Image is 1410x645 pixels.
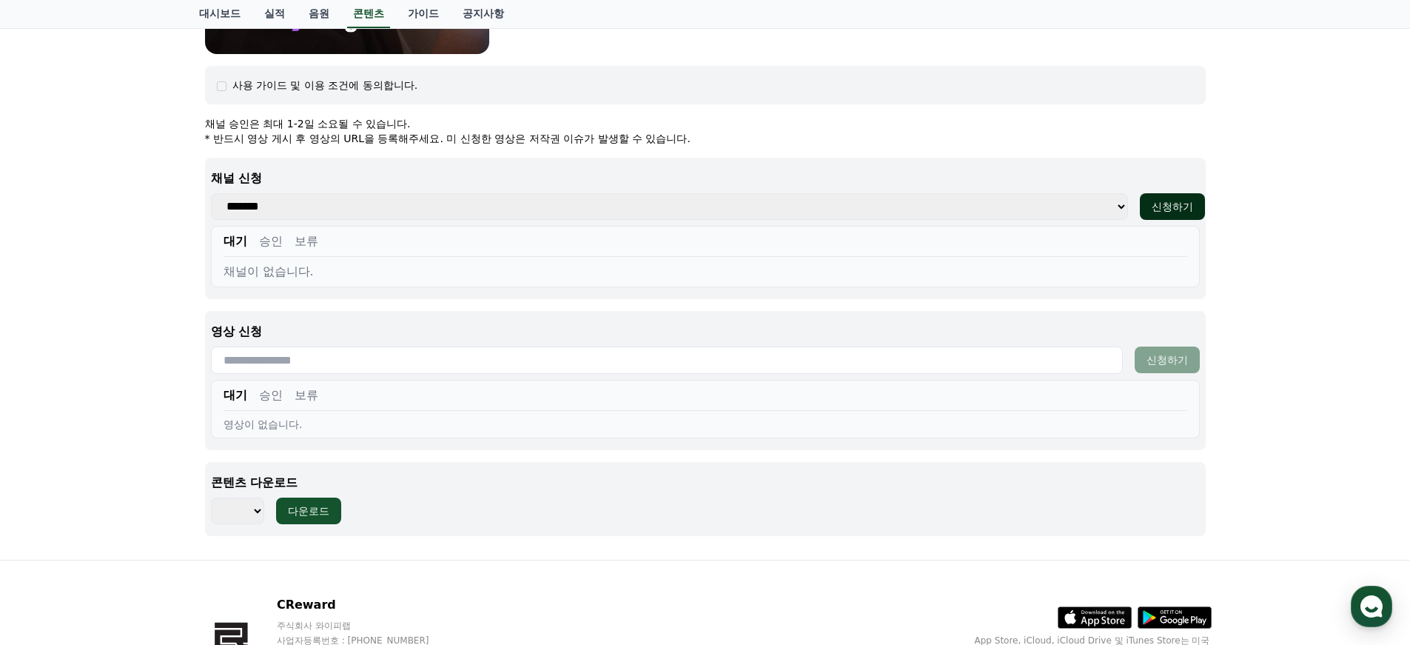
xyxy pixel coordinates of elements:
[1147,352,1188,367] div: 신청하기
[224,263,1187,281] div: 채널이 없습니다.
[211,170,1200,187] p: 채널 신청
[295,233,318,250] button: 보류
[135,492,153,504] span: 대화
[1135,347,1200,373] button: 신청하기
[259,387,283,404] button: 승인
[1152,199,1193,214] div: 신청하기
[276,498,341,524] button: 다운로드
[98,469,191,507] a: 대화
[211,474,1200,492] p: 콘텐츠 다운로드
[211,323,1200,341] p: 영상 신청
[205,131,1206,146] p: * 반드시 영상 게시 후 영상의 URL을 등록해주세요. 미 신청한 영상은 저작권 이슈가 발생할 수 있습니다.
[224,387,247,404] button: 대기
[232,78,418,93] div: 사용 가이드 및 이용 조건에 동의합니다.
[259,233,283,250] button: 승인
[205,116,1206,131] p: 채널 승인은 최대 1-2일 소요될 수 있습니다.
[295,387,318,404] button: 보류
[224,417,1187,432] div: 영상이 없습니다.
[47,492,56,504] span: 홈
[229,492,246,504] span: 설정
[277,620,457,632] p: 주식회사 와이피랩
[4,469,98,507] a: 홈
[1140,193,1205,220] button: 신청하기
[288,504,329,518] div: 다운로드
[224,233,247,250] button: 대기
[277,596,457,614] p: CReward
[191,469,284,507] a: 설정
